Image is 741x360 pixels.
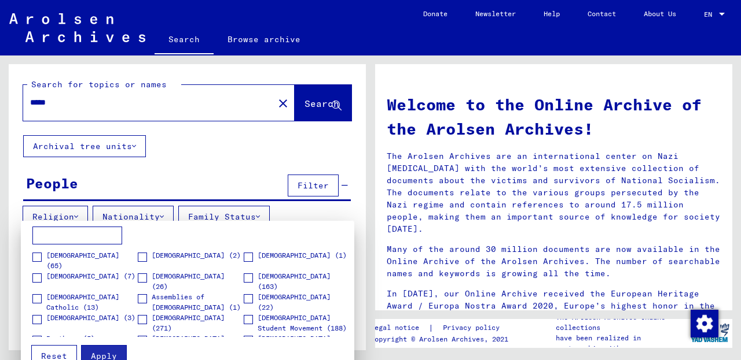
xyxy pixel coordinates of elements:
span: Brethern (5) [46,333,95,344]
img: Zustimmung ändern [691,310,718,337]
span: [DEMOGRAPHIC_DATA] (1) [258,250,347,261]
span: [DEMOGRAPHIC_DATA] (319) [152,333,243,354]
span: [DEMOGRAPHIC_DATA] (163) [258,271,349,292]
span: [DEMOGRAPHIC_DATA] (271) [152,313,243,333]
span: [DEMOGRAPHIC_DATA] (2) [152,250,241,261]
span: Assemblies of [DEMOGRAPHIC_DATA] (1) [152,292,243,313]
span: [DEMOGRAPHIC_DATA] (22) [258,292,349,313]
span: [DEMOGRAPHIC_DATA] (34) [258,333,349,354]
span: [DEMOGRAPHIC_DATA] Student Movement (188) [258,313,349,333]
span: [DEMOGRAPHIC_DATA] (65) [46,250,137,271]
span: [DEMOGRAPHIC_DATA] (7) [46,271,135,281]
span: [DEMOGRAPHIC_DATA] (3) [46,313,135,323]
span: [DEMOGRAPHIC_DATA] Catholic (13) [46,292,137,313]
span: [DEMOGRAPHIC_DATA] (26) [152,271,243,292]
div: Zustimmung ändern [690,309,718,337]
